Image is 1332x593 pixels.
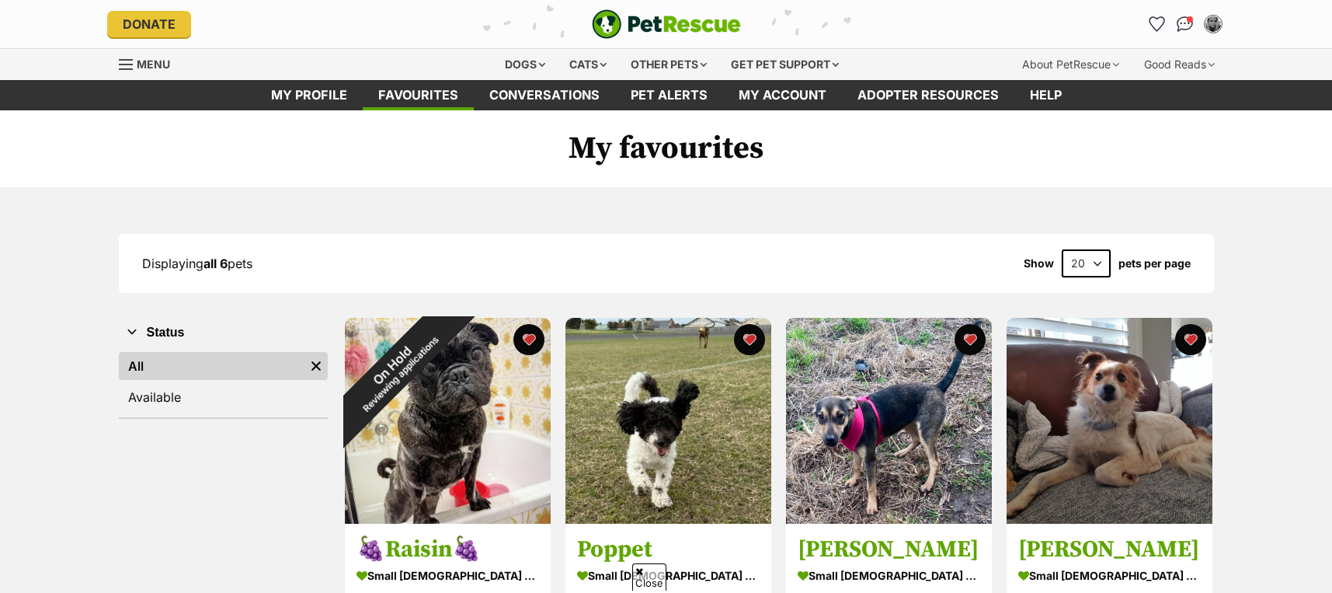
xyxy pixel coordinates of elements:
[360,334,440,414] span: Reviewing applications
[1173,12,1198,37] a: Conversations
[798,565,980,588] div: small [DEMOGRAPHIC_DATA] Dog
[1018,565,1201,588] div: small [DEMOGRAPHIC_DATA] Dog
[119,383,328,411] a: Available
[356,565,539,588] div: small [DEMOGRAPHIC_DATA] Dog
[1011,49,1130,80] div: About PetRescue
[119,323,328,343] button: Status
[345,318,551,524] img: 🍇Raisin🍇
[1018,535,1201,565] h3: [PERSON_NAME]
[1145,12,1226,37] ul: Account quick links
[734,324,765,355] button: favourite
[494,49,556,80] div: Dogs
[310,284,482,455] div: On Hold
[723,80,842,110] a: My account
[592,9,741,39] img: logo-e224e6f780fb5917bec1dbf3a21bbac754714ae5b6737aabdf751b685950b380.svg
[119,352,304,380] a: All
[142,256,252,271] span: Displaying pets
[363,80,474,110] a: Favourites
[1118,257,1191,270] label: pets per page
[1014,80,1077,110] a: Help
[119,49,181,77] a: Menu
[1205,16,1221,32] img: Michelle profile pic
[798,535,980,565] h3: [PERSON_NAME]
[345,511,551,527] a: On HoldReviewing applications
[137,58,170,71] span: Menu
[1201,12,1226,37] button: My account
[356,535,539,565] h3: 🍇Raisin🍇
[1177,16,1193,32] img: chat-41dd97257d64d25036548639549fe6c8038ab92f7586957e7f3b1b290dea8141.svg
[786,318,992,524] img: Alice
[592,9,741,39] a: PetRescue
[620,49,718,80] div: Other pets
[256,80,363,110] a: My profile
[513,324,544,355] button: favourite
[1175,324,1206,355] button: favourite
[304,352,328,380] a: Remove filter
[119,349,328,417] div: Status
[474,80,615,110] a: conversations
[203,256,228,271] strong: all 6
[632,563,666,591] span: Close
[720,49,850,80] div: Get pet support
[1024,257,1054,270] span: Show
[615,80,723,110] a: Pet alerts
[565,318,771,524] img: Poppet
[107,11,191,37] a: Donate
[577,535,760,565] h3: Poppet
[842,80,1014,110] a: Adopter resources
[1133,49,1226,80] div: Good Reads
[955,324,986,355] button: favourite
[1007,318,1212,524] img: Basil Silvanus
[1145,12,1170,37] a: Favourites
[577,565,760,588] div: small [DEMOGRAPHIC_DATA] Dog
[558,49,617,80] div: Cats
